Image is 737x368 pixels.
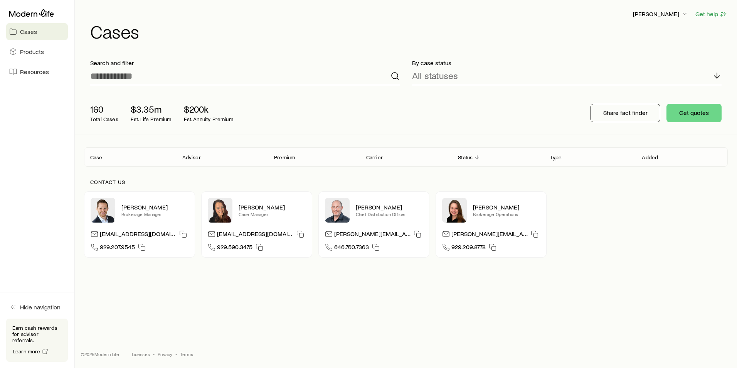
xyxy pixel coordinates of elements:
[550,154,562,160] p: Type
[6,63,68,80] a: Resources
[458,154,473,160] p: Status
[158,351,172,357] a: Privacy
[412,70,458,81] p: All statuses
[121,211,188,217] p: Brokerage Manager
[633,10,689,19] button: [PERSON_NAME]
[334,243,369,253] span: 646.760.7363
[90,59,400,67] p: Search and filter
[6,299,68,316] button: Hide navigation
[12,325,62,343] p: Earn cash rewards for advisor referrals.
[90,179,722,185] p: Contact us
[184,104,233,115] p: $200k
[132,351,150,357] a: Licenses
[90,116,118,122] p: Total Cases
[356,211,423,217] p: Chief Distribution Officer
[695,10,728,19] button: Get help
[274,154,295,160] p: Premium
[20,303,61,311] span: Hide navigation
[217,243,252,253] span: 929.590.3475
[325,198,350,223] img: Dan Pierson
[81,351,119,357] p: © 2025 Modern Life
[451,230,528,240] p: [PERSON_NAME][EMAIL_ADDRESS][DOMAIN_NAME]
[20,68,49,76] span: Resources
[412,59,722,67] p: By case status
[90,22,728,41] h1: Cases
[633,10,688,18] p: [PERSON_NAME]
[451,243,486,253] span: 929.209.8778
[356,203,423,211] p: [PERSON_NAME]
[591,104,660,122] button: Share fact finder
[6,23,68,40] a: Cases
[239,203,306,211] p: [PERSON_NAME]
[473,203,540,211] p: [PERSON_NAME]
[100,243,135,253] span: 929.207.9545
[442,198,467,223] img: Ellen Wall
[6,319,68,362] div: Earn cash rewards for advisor referrals.Learn more
[239,211,306,217] p: Case Manager
[100,230,176,240] p: [EMAIL_ADDRESS][DOMAIN_NAME]
[90,154,103,160] p: Case
[642,154,658,160] p: Added
[182,154,201,160] p: Advisor
[153,351,155,357] span: •
[366,154,383,160] p: Carrier
[131,116,172,122] p: Est. Life Premium
[184,116,233,122] p: Est. Annuity Premium
[121,203,188,211] p: [PERSON_NAME]
[208,198,232,223] img: Abby McGuigan
[603,109,648,116] p: Share fact finder
[84,147,728,167] div: Client cases
[217,230,293,240] p: [EMAIL_ADDRESS][DOMAIN_NAME]
[13,349,40,354] span: Learn more
[175,351,177,357] span: •
[334,230,411,240] p: [PERSON_NAME][EMAIL_ADDRESS][DOMAIN_NAME]
[20,48,44,56] span: Products
[180,351,193,357] a: Terms
[6,43,68,60] a: Products
[20,28,37,35] span: Cases
[90,104,118,115] p: 160
[91,198,115,223] img: Nick Weiler
[473,211,540,217] p: Brokerage Operations
[666,104,722,122] button: Get quotes
[131,104,172,115] p: $3.35m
